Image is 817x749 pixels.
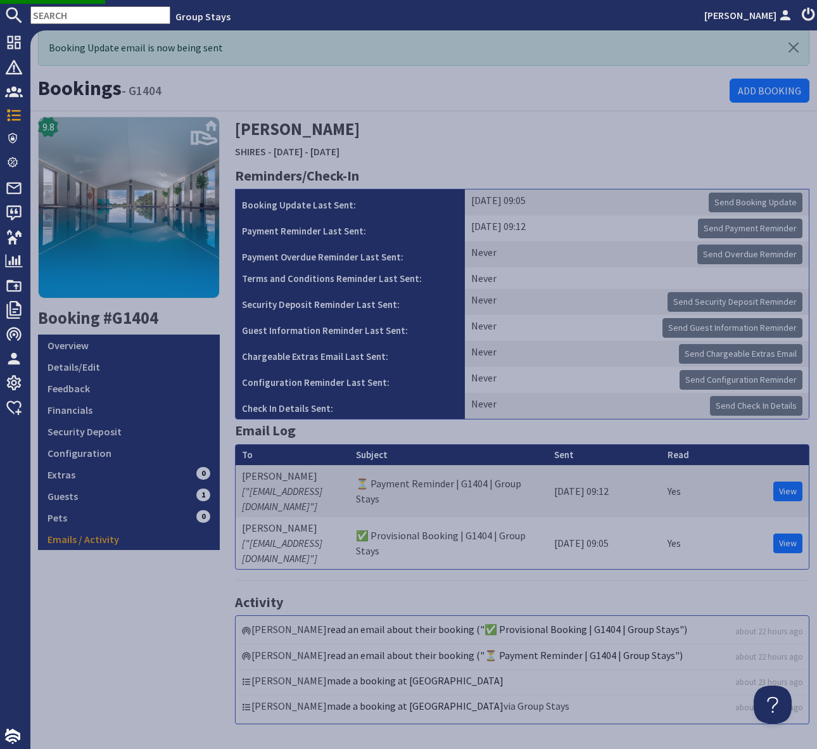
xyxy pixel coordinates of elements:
a: Guests1 [38,485,220,507]
a: Pets0 [38,507,220,528]
h3: Email Log [235,419,810,441]
a: Financials [38,399,220,421]
h2: [PERSON_NAME] [235,117,613,162]
a: about 22 hours ago [735,651,803,663]
a: Emails / Activity [38,528,220,550]
th: Chargeable Extras Email Last Sent: [236,341,465,367]
a: SHIRES [235,145,266,158]
th: Payment Overdue Reminder Last Sent: [236,241,465,267]
th: Security Deposit Reminder Last Sent: [236,289,465,315]
th: Terms and Conditions Reminder Last Sent: [236,267,465,289]
span: Send Chargeable Extras Email [685,348,797,359]
img: staytech_i_w-64f4e8e9ee0a9c174fd5317b4b171b261742d2d393467e5bdba4413f4f884c10.svg [5,729,20,744]
td: Never [465,393,809,419]
td: [DATE] 09:05 [465,189,809,215]
button: Send Booking Update [709,193,802,212]
th: Booking Update Last Sent: [236,189,465,215]
a: Feedback [38,378,220,399]
div: Booking Update email is now being sent [38,29,809,66]
li: [PERSON_NAME] via Group Stays [239,696,806,720]
td: [PERSON_NAME] [236,517,350,569]
th: Read [661,445,695,466]
li: [PERSON_NAME] [239,670,806,696]
td: Never [465,315,809,341]
a: made a booking at [GEOGRAPHIC_DATA] [327,700,503,712]
td: [PERSON_NAME] [236,465,350,517]
button: Send Security Deposit Reminder [668,292,802,312]
td: Never [465,367,809,393]
a: View [773,482,802,501]
button: Send Overdue Reminder [697,245,802,264]
a: Configuration [38,442,220,464]
iframe: Toggle Customer Support [754,686,792,724]
span: Send Check In Details [716,400,797,411]
button: Send Check In Details [710,396,802,416]
h3: Activity [235,591,810,613]
h3: Reminders/Check-In [235,165,810,186]
li: [PERSON_NAME] [239,645,806,670]
button: Send Configuration Reminder [680,370,802,390]
span: - [268,145,272,158]
i: ["[EMAIL_ADDRESS][DOMAIN_NAME]"] [242,537,322,565]
th: Subject [350,445,548,466]
span: Send Guest Information Reminder [668,322,797,333]
a: Details/Edit [38,356,220,378]
td: [DATE] 09:12 [548,465,661,517]
th: Sent [548,445,661,466]
span: Send Overdue Reminder [703,248,797,260]
h2: Booking #G1404 [38,308,220,328]
td: ⏳ Payment Reminder | G1404 | Group Stays [350,465,548,517]
th: Guest Information Reminder Last Sent: [236,315,465,341]
td: [DATE] 09:05 [548,517,661,569]
a: read an email about their booking ("✅ Provisional Booking | G1404 | Group Stays") [327,623,687,636]
span: Send Security Deposit Reminder [673,296,797,307]
td: [DATE] 09:12 [465,215,809,241]
a: Group Stays [175,10,231,23]
a: Add Booking [730,79,809,103]
th: Configuration Reminder Last Sent: [236,367,465,393]
li: [PERSON_NAME] [239,619,806,644]
a: 9.8 [38,117,220,308]
th: Payment Reminder Last Sent: [236,215,465,241]
span: 9.8 [42,119,54,134]
a: about 23 hours ago [735,701,803,714]
td: Yes [661,465,695,517]
td: Never [465,289,809,315]
i: ["[EMAIL_ADDRESS][DOMAIN_NAME]"] [242,485,322,513]
a: about 23 hours ago [735,676,803,688]
span: 1 [196,489,210,501]
span: 0 [196,467,210,480]
a: Bookings [38,75,122,101]
a: Overview [38,335,220,356]
a: about 22 hours ago [735,625,803,637]
td: Yes [661,517,695,569]
img: SHIRES's icon [38,117,220,298]
span: Send Configuration Reminder [685,374,797,385]
td: Never [465,267,809,289]
td: ✅ Provisional Booking | G1404 | Group Stays [350,517,548,569]
td: Never [465,341,809,367]
td: Never [465,241,809,267]
th: Check In Details Sent: [236,393,465,419]
a: Security Deposit [38,421,220,442]
button: Send Chargeable Extras Email [679,344,802,364]
a: Extras0 [38,464,220,485]
button: Send Guest Information Reminder [662,318,802,338]
span: Send Payment Reminder [704,222,797,234]
a: read an email about their booking ("⏳ Payment Reminder | G1404 | Group Stays") [327,649,683,662]
a: made a booking at [GEOGRAPHIC_DATA] [327,674,503,687]
a: [PERSON_NAME] [704,8,794,23]
th: To [236,445,350,466]
span: Send Booking Update [714,196,797,208]
span: 0 [196,510,210,523]
button: Send Payment Reminder [698,219,802,238]
a: View [773,534,802,553]
input: SEARCH [30,6,170,24]
small: - G1404 [122,83,161,98]
a: [DATE] - [DATE] [274,145,339,158]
